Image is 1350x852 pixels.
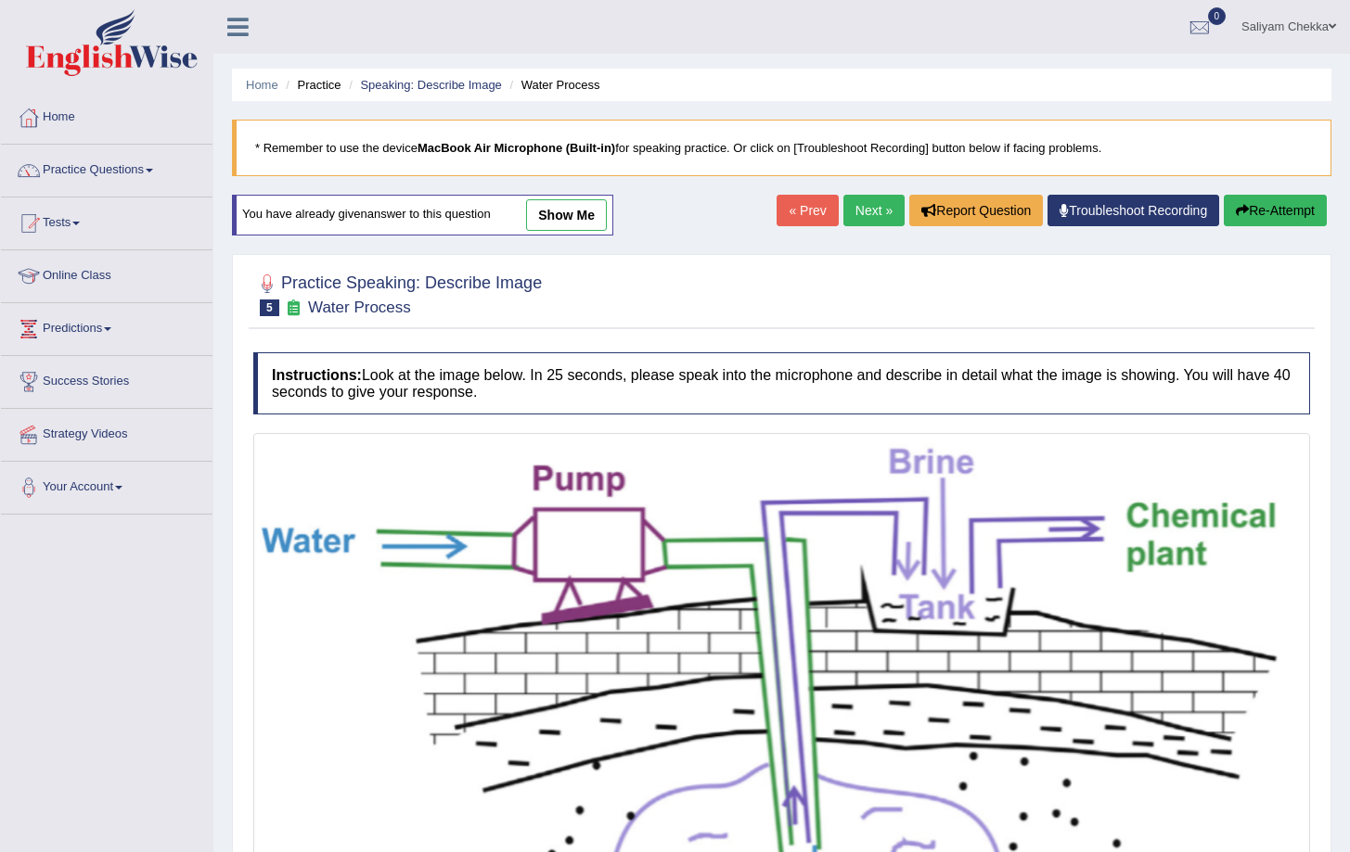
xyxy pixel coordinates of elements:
[505,76,599,94] li: Water Process
[1,409,212,455] a: Strategy Videos
[1048,195,1219,226] a: Troubleshoot Recording
[418,141,615,155] b: MacBook Air Microphone (Built-in)
[909,195,1043,226] button: Report Question
[1,250,212,297] a: Online Class
[360,78,501,92] a: Speaking: Describe Image
[1,356,212,402] a: Success Stories
[1,462,212,508] a: Your Account
[281,76,341,94] li: Practice
[272,367,362,383] b: Instructions:
[1,197,212,244] a: Tests
[1,303,212,350] a: Predictions
[1224,195,1327,226] button: Re-Attempt
[526,199,607,231] a: show me
[1,92,212,138] a: Home
[1,145,212,191] a: Practice Questions
[843,195,905,226] a: Next »
[232,120,1331,176] blockquote: * Remember to use the device for speaking practice. Or click on [Troubleshoot Recording] button b...
[232,195,613,235] div: You have already given answer to this question
[1208,7,1227,25] span: 0
[308,299,411,316] small: Water Process
[246,78,278,92] a: Home
[777,195,838,226] a: « Prev
[284,299,303,317] small: Exam occurring question
[253,352,1310,414] h4: Look at the image below. In 25 seconds, please speak into the microphone and describe in detail w...
[253,270,542,316] h2: Practice Speaking: Describe Image
[260,299,279,316] span: 5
